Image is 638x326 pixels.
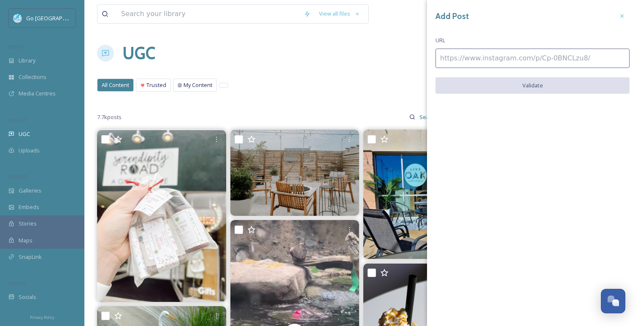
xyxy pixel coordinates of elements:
[122,41,155,66] a: UGC
[19,57,35,65] span: Library
[19,90,56,98] span: Media Centres
[26,14,89,22] span: Go [GEOGRAPHIC_DATA]
[601,289,625,313] button: Open Chat
[184,81,212,89] span: My Content
[230,130,360,216] img: Making the most of the sunshine—come hang out and sip on a coffee, a glass of wine, or an ice-col...
[19,220,37,228] span: Stories
[97,130,226,302] img: IT’S OUR BIRTHDAY WEEK🥳 And we are celebrating with introducing one of our Michigan makers, Green...
[19,253,42,261] span: SnapLink
[435,49,630,68] input: https://www.instagram.com/p/Cp-0BNCLzu8/
[19,130,30,138] span: UGC
[19,236,32,244] span: Maps
[14,14,22,22] img: GoGreatLogo_MISkies_RegionalTrails%20%281%29.png
[363,130,492,259] img: 🌞 It's a beautiful day to enjoy your favorite Live Oak drink on the patio ⛱️
[102,81,129,89] span: All Content
[19,187,41,195] span: Galleries
[30,315,54,320] span: Privacy Policy
[315,5,364,22] a: View all files
[435,36,445,44] span: URL
[8,117,27,123] span: COLLECT
[30,312,54,322] a: Privacy Policy
[19,147,40,155] span: Uploads
[8,43,23,50] span: MEDIA
[8,280,25,286] span: SOCIALS
[8,174,28,180] span: WIDGETS
[435,77,630,94] button: Validate
[435,10,469,22] h3: Add Post
[19,203,39,211] span: Embeds
[97,113,122,121] span: 7.7k posts
[19,73,46,81] span: Collections
[146,81,166,89] span: Trusted
[19,293,36,301] span: Socials
[415,109,443,125] input: Search
[117,5,300,23] input: Search your library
